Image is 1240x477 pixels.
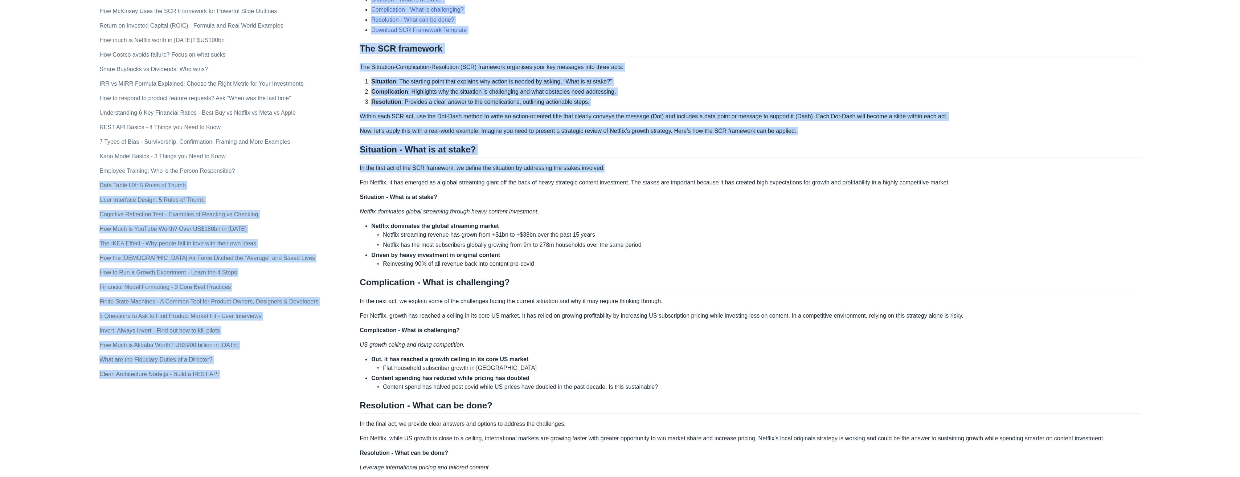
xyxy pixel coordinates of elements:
a: How Much is YouTube Worth? Over US$180bn in [DATE] [99,226,246,232]
strong: Content spending has reduced while pricing has doubled [371,375,529,381]
p: For Netflix, growth has reached a ceiling in its core US market. It has relied on growing profita... [360,311,1141,320]
strong: Complication [371,89,408,95]
p: In the next act, we explain some of the challenges facing the current situation and why it may re... [360,297,1141,306]
strong: Situation [371,78,396,85]
a: Data Table UX: 5 Rules of Thumb [99,182,186,188]
a: Complication - What is challenging? [371,7,463,13]
em: Netflix dominates global streaming through heavy content investment. [360,208,539,215]
em: Leverage international pricing and tailored content. [360,464,490,470]
strong: Situation - What is at stake? [360,194,437,200]
strong: Netflix dominates the global streaming market [371,223,499,229]
a: How to respond to product feature requests? Ask “When was the last time” [99,95,291,101]
p: In the first act of the SCR framework, we define the situation by addressing the stakes involved. [360,164,1141,172]
a: Download SCR Framework Template [371,27,467,33]
strong: But, it has reached a growth ceiling in its core US market [371,356,528,362]
a: Return on Invested Capital (ROIC) - Formula and Real World Examples [99,23,283,29]
li: Reinvesting 90% of all revenue back into content pre-covid [383,260,1141,268]
a: Cognitive Reflection Test - Examples of Reacting vs Checking [99,211,258,217]
em: US growth ceiling and rising competition. [360,342,465,348]
a: How Costco avoids failure? Focus on what sucks [99,52,226,58]
p: In the final act, we provide clear answers and options to address the challenges. [360,420,1141,428]
strong: Resolution - What can be done? [360,450,448,456]
a: How much is Netflix worth in [DATE]? $US100bn [99,37,225,43]
a: Finite State Machines - A Common Tool for Product Owners, Designers & Developers [99,298,319,305]
a: What are the Fiduciary Duties of a Director? [99,356,212,363]
p: The Situation-Complication-Resolution (SCR) framework organises your key messages into three acts: [360,63,1141,72]
li: : Provides a clear answer to the complications, outlining actionable steps. [371,98,1141,106]
a: Invert, Always Invert - Find out how to kill pilots [99,327,220,334]
a: How Much is Alibaba Worth? US$900 billion in [DATE] [99,342,239,348]
a: Clean Architecture Node.js - Build a REST API [99,371,219,377]
a: User Interface Design: 5 Rules of Thumb [99,197,205,203]
p: Within each SCR act, use the Dot-Dash method to write an action-oriented title that clearly conve... [360,112,1141,121]
a: The IKEA Effect - Why people fall in love with their own ideas [99,240,256,246]
a: Share Buybacks vs Dividends: Who wins? [99,66,208,72]
h2: Situation - What is at stake? [360,144,1141,158]
a: Understanding 6 Key Financial Ratios - Best Buy vs Netflix vs Meta vs Apple [99,110,296,116]
li: Netflix streaming revenue has grown from +$1bn to +$38bn over the past 15 years [383,231,1141,239]
a: How the [DEMOGRAPHIC_DATA] Air Force Ditched the "Average" and Saved Lives [99,255,315,261]
li: Content spend has halved post covid while US prices have doubled in the past decade. Is this sust... [383,383,1141,391]
a: IRR vs MIRR Formula Explained: Choose the Right Metric for Your Investments [99,81,303,87]
li: : The starting point that explains why action is needed by asking, “What is at stake?” [371,77,1141,86]
a: REST API Basics - 4 Things you Need to Know [99,124,221,130]
li: : Highlights why the situation is challenging and what obstacles need addressing. [371,87,1141,96]
a: Resolution - What can be done? [371,17,454,23]
a: How McKinsey Uses the SCR Framework for Powerful Slide Outlines [99,8,277,14]
a: How to Run a Growth Experiment - Learn the 4 Steps [99,269,237,276]
h2: Complication - What is challenging? [360,277,1141,291]
p: For Netflix, while US growth is close to a ceiling, international markets are growing faster with... [360,434,1141,443]
strong: Complication - What is challenging? [360,327,460,333]
p: Now, let’s apply this with a real-world example. Imagine you need to present a strategic review o... [360,127,1141,135]
h2: The SCR framework [360,43,1141,57]
a: 7 Types of Bias - Survivorship, Confirmation, Framing and More Examples [99,139,290,145]
li: Netflix has the most subscribers globally growing from 9m to 278m households over the same period [383,241,1141,249]
li: Flat household subscriber growth in [GEOGRAPHIC_DATA] [383,364,1141,372]
strong: Resolution [371,99,401,105]
a: Financial Model Formatting - 3 Core Best Practices [99,284,231,290]
a: Kano Model Basics - 3 Things you Need to Know [99,153,225,159]
p: For Netflix, it has emerged as a global streaming giant off the back of heavy strategic content i... [360,178,1141,187]
a: Employee Training: Who is the Person Responsible? [99,168,235,174]
strong: Driven by heavy investment in original content [371,252,500,258]
a: 5 Questions to Ask to Find Product Market Fit - User Interviews [99,313,261,319]
h2: Resolution - What can be done? [360,400,1141,414]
